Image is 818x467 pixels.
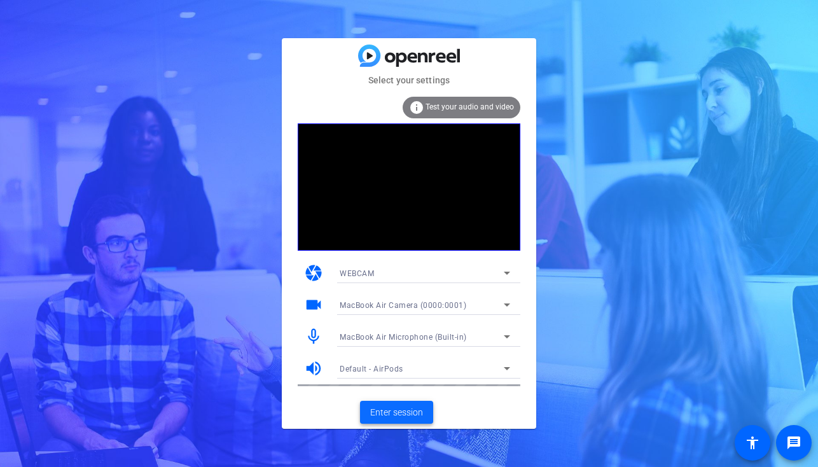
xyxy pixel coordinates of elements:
mat-icon: volume_up [304,359,323,378]
mat-card-subtitle: Select your settings [282,73,536,87]
mat-icon: mic_none [304,327,323,346]
mat-icon: message [786,435,801,450]
img: blue-gradient.svg [358,45,460,67]
span: MacBook Air Microphone (Built-in) [340,333,467,342]
span: WEBCAM [340,269,374,278]
mat-icon: videocam [304,295,323,314]
mat-icon: camera [304,263,323,282]
mat-icon: info [409,100,424,115]
span: Enter session [370,406,423,419]
span: Default - AirPods [340,365,403,373]
mat-icon: accessibility [745,435,760,450]
span: MacBook Air Camera (0000:0001) [340,301,466,310]
button: Enter session [360,401,433,424]
span: Test your audio and video [426,102,514,111]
